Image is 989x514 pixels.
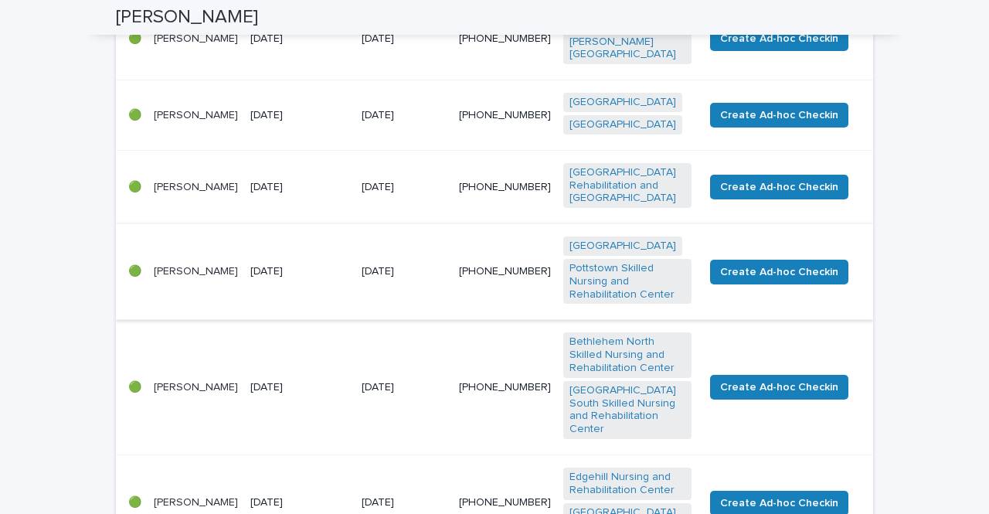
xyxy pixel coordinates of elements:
[362,32,447,46] p: [DATE]
[569,36,685,62] a: [PERSON_NAME][GEOGRAPHIC_DATA]
[250,265,349,278] p: [DATE]
[116,150,873,223] tr: 🟢[PERSON_NAME][DATE][DATE][PHONE_NUMBER][GEOGRAPHIC_DATA] Rehabilitation and [GEOGRAPHIC_DATA] Cr...
[362,496,447,509] p: [DATE]
[116,224,873,320] tr: 🟢[PERSON_NAME][DATE][DATE][PHONE_NUMBER][GEOGRAPHIC_DATA] Pottstown Skilled Nursing and Rehabilit...
[250,381,349,394] p: [DATE]
[362,381,447,394] p: [DATE]
[569,118,676,131] a: [GEOGRAPHIC_DATA]
[459,497,551,508] a: [PHONE_NUMBER]
[569,240,676,253] a: [GEOGRAPHIC_DATA]
[116,80,873,151] tr: 🟢[PERSON_NAME][DATE][DATE][PHONE_NUMBER][GEOGRAPHIC_DATA] [GEOGRAPHIC_DATA] Create Ad-hoc Checkin
[459,33,551,44] a: [PHONE_NUMBER]
[154,32,238,46] p: [PERSON_NAME]
[459,382,551,393] a: [PHONE_NUMBER]
[720,31,838,46] span: Create Ad-hoc Checkin
[128,32,141,46] p: 🟢
[720,264,838,280] span: Create Ad-hoc Checkin
[459,182,551,192] a: [PHONE_NUMBER]
[154,109,238,122] p: [PERSON_NAME]
[459,110,551,121] a: [PHONE_NUMBER]
[569,262,685,301] a: Pottstown Skilled Nursing and Rehabilitation Center
[128,181,141,194] p: 🟢
[720,107,838,123] span: Create Ad-hoc Checkin
[362,181,447,194] p: [DATE]
[459,266,551,277] a: [PHONE_NUMBER]
[128,496,141,509] p: 🟢
[710,26,848,51] button: Create Ad-hoc Checkin
[720,495,838,511] span: Create Ad-hoc Checkin
[710,103,848,128] button: Create Ad-hoc Checkin
[250,32,349,46] p: [DATE]
[710,175,848,199] button: Create Ad-hoc Checkin
[720,380,838,395] span: Create Ad-hoc Checkin
[569,96,676,109] a: [GEOGRAPHIC_DATA]
[250,496,349,509] p: [DATE]
[128,265,141,278] p: 🟢
[116,320,873,455] tr: 🟢[PERSON_NAME][DATE][DATE][PHONE_NUMBER]Bethlehem North Skilled Nursing and Rehabilitation Center...
[128,109,141,122] p: 🟢
[710,260,848,284] button: Create Ad-hoc Checkin
[154,496,238,509] p: [PERSON_NAME]
[569,471,685,497] a: Edgehill Nursing and Rehabilitation Center
[154,181,238,194] p: [PERSON_NAME]
[710,375,848,400] button: Create Ad-hoc Checkin
[569,384,685,436] a: [GEOGRAPHIC_DATA] South Skilled Nursing and Rehabilitation Center
[720,179,838,195] span: Create Ad-hoc Checkin
[116,6,258,29] h2: [PERSON_NAME]
[362,265,447,278] p: [DATE]
[569,335,685,374] a: Bethlehem North Skilled Nursing and Rehabilitation Center
[154,265,238,278] p: [PERSON_NAME]
[569,166,685,205] a: [GEOGRAPHIC_DATA] Rehabilitation and [GEOGRAPHIC_DATA]
[250,181,349,194] p: [DATE]
[250,109,349,122] p: [DATE]
[154,381,238,394] p: [PERSON_NAME]
[362,109,447,122] p: [DATE]
[128,381,141,394] p: 🟢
